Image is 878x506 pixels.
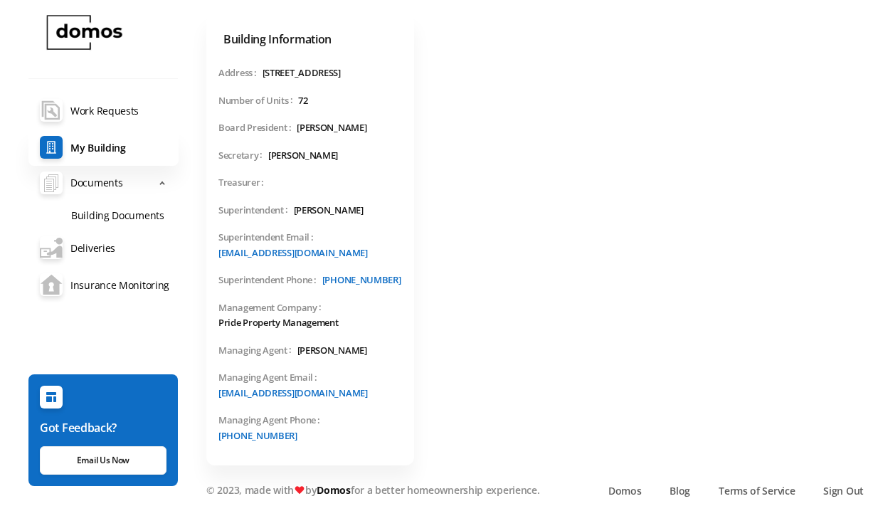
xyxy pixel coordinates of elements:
[218,429,297,442] a: [PHONE_NUMBER]
[40,446,166,475] a: Email Us Now
[218,386,368,399] a: [EMAIL_ADDRESS][DOMAIN_NAME]
[218,371,323,385] span: Managing Agent Email
[218,273,322,288] span: Superintendent Phone
[317,483,351,497] a: Domos
[60,200,179,229] a: Building Documents
[28,129,179,166] a: My Building
[322,273,401,286] a: [PHONE_NUMBER]
[719,483,795,498] a: Terms of Service
[297,121,366,135] span: [PERSON_NAME]
[608,483,642,498] a: Domos
[294,204,364,218] span: [PERSON_NAME]
[223,31,414,48] h6: Building Information
[70,169,122,197] span: Documents
[263,66,341,80] span: [STREET_ADDRESS]
[206,483,542,497] p: © 2023, made with by for a better homeownership experience.
[218,121,297,135] span: Board President
[218,149,268,163] span: Secretary
[28,266,179,303] a: Insurance Monitoring
[218,316,339,330] span: Pride Property Management
[40,419,166,436] h6: Got Feedback?
[218,413,326,428] span: Managing Agent Phone
[823,483,864,498] a: Sign Out
[218,246,368,259] a: [EMAIL_ADDRESS][DOMAIN_NAME]
[298,94,307,108] span: 72
[670,483,690,498] a: Blog
[268,149,338,163] span: [PERSON_NAME]
[218,176,270,190] span: Treasurer
[28,92,179,129] a: Work Requests
[218,231,319,245] span: Superintendent Email
[218,204,294,218] span: Superintendent
[218,344,297,358] span: Managing Agent
[218,301,327,315] span: Management Company
[218,66,263,80] span: Address
[28,229,179,266] a: Deliveries
[218,94,298,108] span: Number of Units
[297,344,367,358] span: [PERSON_NAME]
